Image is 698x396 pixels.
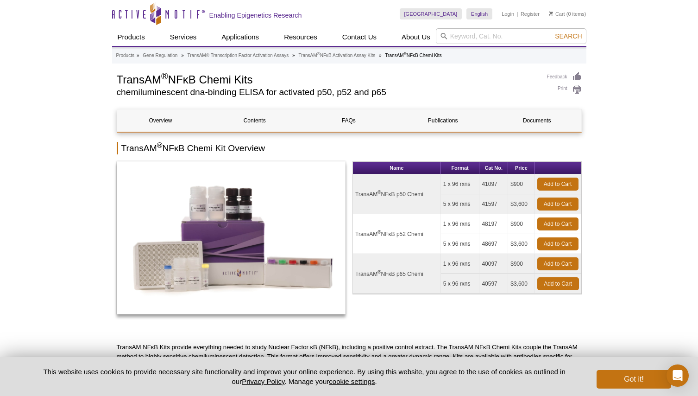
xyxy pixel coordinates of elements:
[117,343,582,380] p: TransAM NFκB Kits provide everything needed to study Nuclear Factor κB (NFkB), including a positi...
[137,53,139,58] li: »
[404,51,407,56] sup: ®
[242,377,284,385] a: Privacy Policy
[377,269,381,275] sup: ®
[537,178,579,191] a: Add to Cart
[537,198,579,211] a: Add to Cart
[479,174,508,194] td: 41097
[353,254,441,294] td: TransAM NFκB p65 Chemi
[353,214,441,254] td: TransAM NFκB p52 Chemi
[211,109,298,132] a: Contents
[479,194,508,214] td: 41597
[379,53,382,58] li: »
[537,217,579,230] a: Add to Cart
[479,234,508,254] td: 48697
[143,51,177,60] a: Gene Regulation
[117,161,346,314] img: TransAM® NFκB Chemi Kits
[188,51,289,60] a: TransAM® Transcription Factor Activation Assays
[479,274,508,294] td: 40597
[508,214,535,234] td: $900
[479,214,508,234] td: 48197
[292,53,295,58] li: »
[508,274,535,294] td: $3,600
[508,194,535,214] td: $3,600
[116,51,134,60] a: Products
[537,237,579,250] a: Add to Cart
[436,28,586,44] input: Keyword, Cat. No.
[441,174,480,194] td: 1 x 96 rxns
[298,51,375,60] a: TransAM®NFκB Activation Assay Kits
[305,109,392,132] a: FAQs
[552,32,585,40] button: Search
[396,28,436,46] a: About Us
[278,28,323,46] a: Resources
[112,28,151,46] a: Products
[181,53,184,58] li: »
[521,11,540,17] a: Register
[508,254,535,274] td: $900
[555,32,582,40] span: Search
[537,277,579,290] a: Add to Cart
[117,142,582,154] h2: TransAM NFκB Chemi Kit Overview
[441,194,480,214] td: 5 x 96 rxns
[117,109,204,132] a: Overview
[517,8,518,19] li: |
[337,28,382,46] a: Contact Us
[597,370,671,389] button: Got it!
[441,234,480,254] td: 5 x 96 rxns
[502,11,514,17] a: Login
[549,11,565,17] a: Cart
[441,254,480,274] td: 1 x 96 rxns
[377,190,381,195] sup: ®
[667,364,689,387] div: Open Intercom Messenger
[27,367,582,386] p: This website uses cookies to provide necessary site functionality and improve your online experie...
[549,11,553,16] img: Your Cart
[317,51,320,56] sup: ®
[479,162,508,174] th: Cat No.
[441,214,480,234] td: 1 x 96 rxns
[353,162,441,174] th: Name
[117,72,538,86] h1: TransAM NFκB Chemi Kits
[385,53,441,58] li: TransAM NFκB Chemi Kits
[508,234,535,254] td: $3,600
[164,28,202,46] a: Services
[353,174,441,214] td: TransAM NFκB p50 Chemi
[466,8,492,19] a: English
[216,28,264,46] a: Applications
[493,109,580,132] a: Documents
[209,11,302,19] h2: Enabling Epigenetics Research
[117,161,346,317] a: TransAM® NFκB Chemi Kits
[329,377,375,385] button: cookie settings
[400,8,462,19] a: [GEOGRAPHIC_DATA]
[547,84,582,95] a: Print
[399,109,486,132] a: Publications
[537,257,579,270] a: Add to Cart
[117,88,538,96] h2: chemiluminescent dna-binding ELISA for activated p50, p52 and p65
[549,8,586,19] li: (0 items)
[157,141,163,149] sup: ®
[441,274,480,294] td: 5 x 96 rxns
[508,174,535,194] td: $900
[161,71,168,81] sup: ®
[377,230,381,235] sup: ®
[441,162,480,174] th: Format
[479,254,508,274] td: 40097
[508,162,535,174] th: Price
[547,72,582,82] a: Feedback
